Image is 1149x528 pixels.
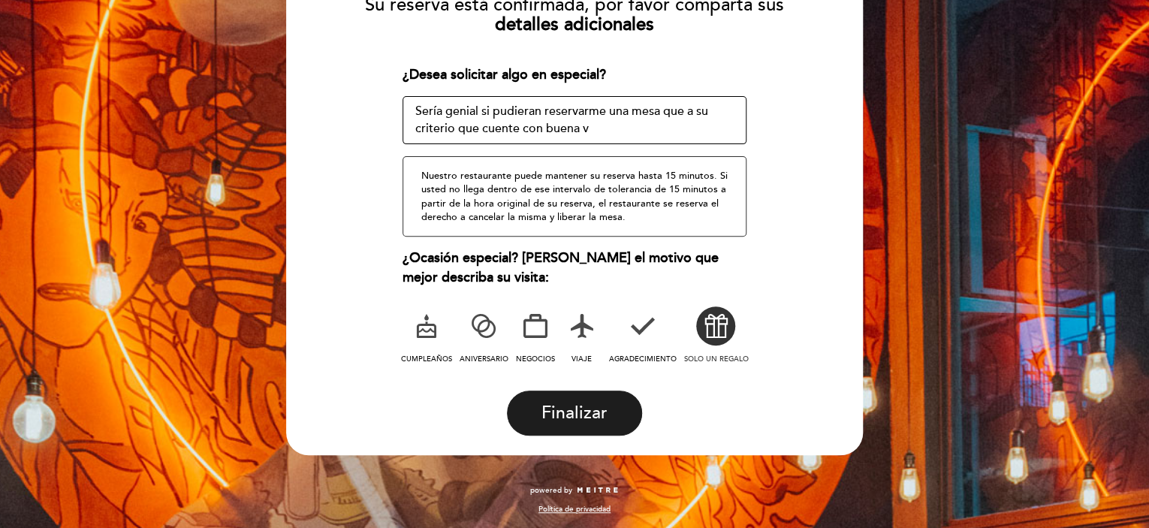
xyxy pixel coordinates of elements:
span: AGRADECIMIENTO [608,355,676,364]
span: NEGOCIOS [515,355,554,364]
div: ¿Ocasión especial? [PERSON_NAME] el motivo que mejor describa su visita: [403,249,747,287]
span: powered by [530,485,572,496]
div: ¿Desea solicitar algo en especial? [403,65,747,85]
span: VIAJE [571,355,592,364]
a: Política de privacidad [538,504,611,514]
div: Nuestro restaurante puede mantener su reserva hasta 15 minutos. Si usted no llega dentro de ese i... [403,156,747,237]
span: ANIVERSARIO [460,355,508,364]
span: SOLO UN REGALO [683,355,748,364]
span: Finalizar [541,403,608,424]
button: Finalizar [507,391,642,436]
span: CUMPLEAÑOS [401,355,452,364]
a: powered by [530,485,619,496]
img: MEITRE [576,487,619,494]
b: detalles adicionales [495,14,654,35]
